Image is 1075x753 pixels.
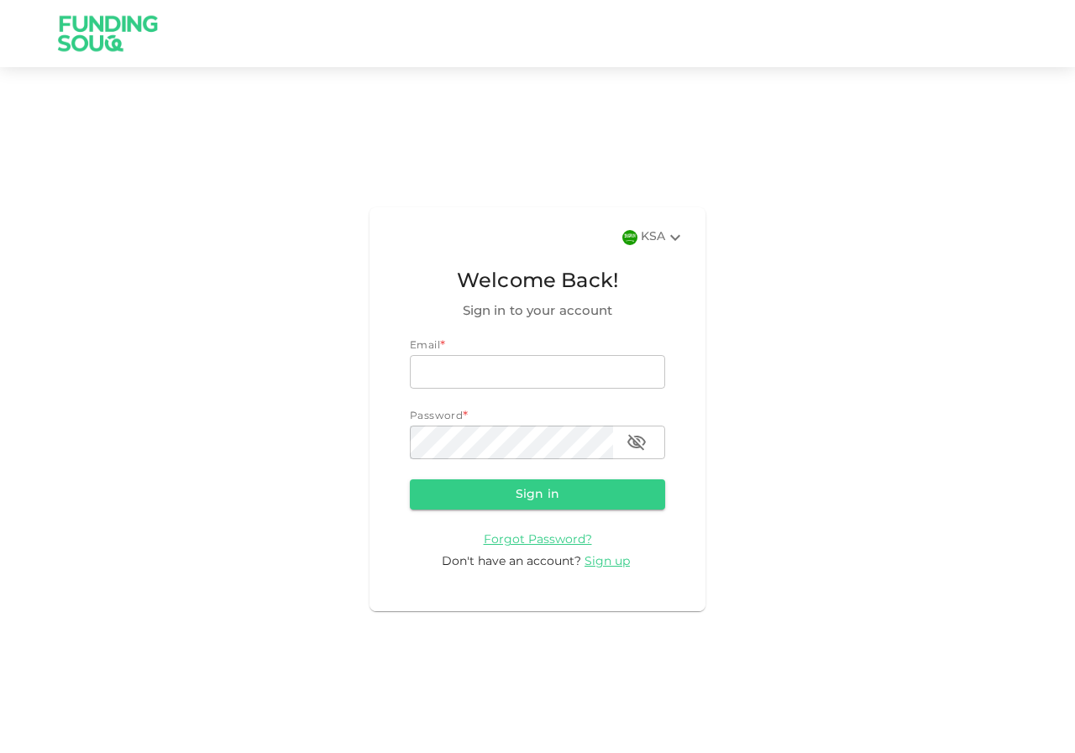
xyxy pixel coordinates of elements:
button: Sign in [410,479,665,510]
img: flag-sa.b9a346574cdc8950dd34b50780441f57.svg [622,230,637,245]
span: Sign in to your account [410,301,665,322]
input: password [410,426,613,459]
span: Welcome Back! [410,266,665,298]
span: Don't have an account? [442,556,581,567]
span: Password [410,411,463,421]
span: Forgot Password? [484,534,592,546]
div: KSA [641,227,685,248]
span: Email [410,341,440,351]
input: email [410,355,665,389]
span: Sign up [585,556,630,567]
a: Forgot Password? [484,533,592,546]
